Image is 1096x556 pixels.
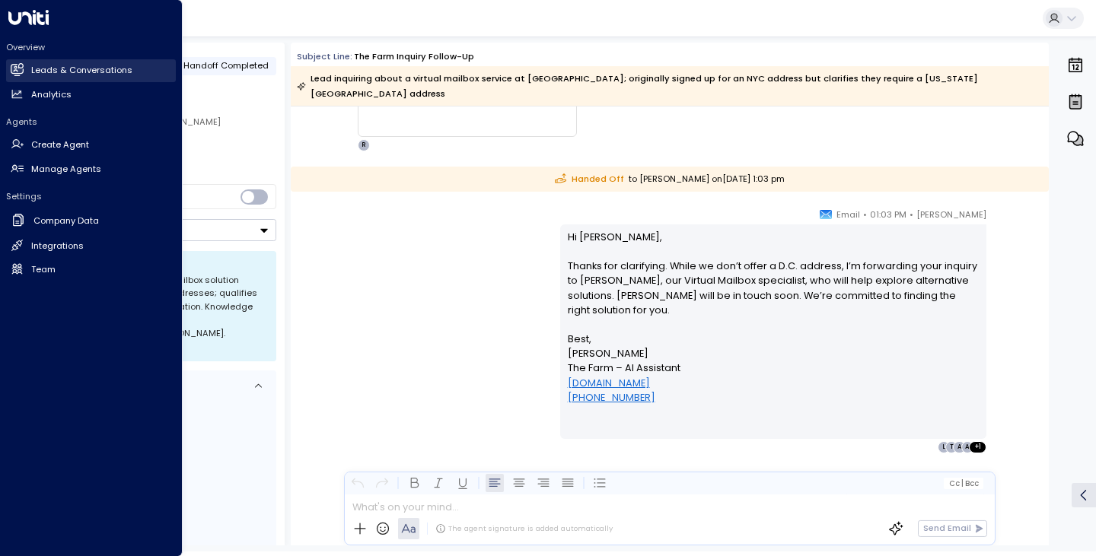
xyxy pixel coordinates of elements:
h2: Manage Agents [31,163,101,176]
div: to [PERSON_NAME] on [DATE] 1:03 pm [291,167,1049,192]
span: Cc Bcc [949,479,979,488]
h2: Integrations [31,240,84,253]
div: The agent signature is added automatically [435,523,613,534]
button: Cc|Bcc [944,478,983,489]
div: A [953,441,965,453]
a: Team [6,258,176,281]
h2: Agents [6,116,176,128]
h2: Analytics [31,88,72,101]
span: [PERSON_NAME] [916,207,986,222]
div: R [358,139,370,151]
h2: Company Data [33,214,99,227]
a: Manage Agents [6,157,176,180]
a: Company Data [6,208,176,234]
p: Hi [PERSON_NAME], Thanks for clarifying. While we don’t offer a D.C. address, I’m forwarding your... [568,230,980,332]
div: The Farm Inquiry Follow-up [354,50,474,63]
span: • [910,207,913,222]
a: [DOMAIN_NAME] [568,376,650,390]
img: 5_headshot.jpg [992,207,1017,231]
h2: Leads & Conversations [31,64,132,77]
span: • [863,207,867,222]
button: Undo [349,474,367,492]
h2: Create Agent [31,138,89,151]
h2: Settings [6,190,176,202]
button: Redo [373,474,391,492]
div: T [945,441,957,453]
a: Create Agent [6,134,176,157]
span: Handoff Completed [183,59,269,71]
p: [PERSON_NAME] The Farm – AI Assistant [568,346,980,405]
span: Subject Line: [297,50,352,62]
span: 01:03 PM [870,207,906,222]
div: A [961,441,973,453]
p: Best, [568,332,980,346]
a: Integrations [6,234,176,257]
h2: Overview [6,41,176,53]
a: [PHONE_NUMBER] [568,390,655,405]
h2: Team [31,263,56,276]
a: Analytics [6,83,176,106]
div: L [938,441,950,453]
span: | [961,479,964,488]
span: Email [836,207,860,222]
div: Lead inquiring about a virtual mailbox service at [GEOGRAPHIC_DATA]; originally signed up for an ... [297,71,1041,101]
span: Handed Off [555,173,624,186]
div: + 1 [969,441,986,453]
a: Leads & Conversations [6,59,176,82]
